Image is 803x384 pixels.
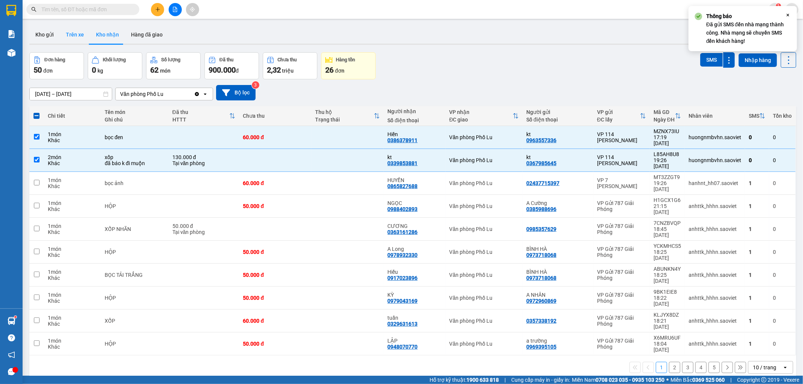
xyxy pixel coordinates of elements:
div: 0969395105 [526,344,556,350]
div: Chưa thu [278,57,297,62]
div: 9BK1EIE8 [654,289,681,295]
div: 10 / trang [753,364,776,371]
sup: 3 [252,81,259,89]
div: Khác [48,137,98,143]
div: YCKMHCS5 [654,243,681,249]
div: ĐC lấy [597,117,640,123]
div: L85AH8U8 [654,151,681,157]
div: KLJYX8DZ [654,312,681,318]
div: 18:25 [DATE] [654,249,681,261]
span: search [31,7,37,12]
button: Kho gửi [29,26,60,44]
div: 0385988696 [526,206,556,212]
button: Đơn hàng50đơn [29,52,84,79]
span: | [730,376,731,384]
span: file-add [172,7,178,12]
span: aim [190,7,195,12]
span: Hỗ trợ kỹ thuật: [430,376,499,384]
div: Khác [48,298,98,304]
div: VP nhận [449,109,513,115]
div: Chi tiết [48,113,98,119]
div: 18:22 [DATE] [654,295,681,307]
strong: Thông báo [706,13,732,19]
input: Selected Văn phòng Phố Lu. [164,90,165,98]
div: Số điện thoại [526,117,590,123]
div: Tồn kho [773,113,792,119]
div: 60.000 đ [243,134,308,140]
div: VP Gửi 787 Giải Phóng [597,246,646,258]
div: 02437715397 [526,180,559,186]
img: warehouse-icon [8,49,15,57]
button: Chưa thu2,32 triệu [263,52,317,79]
sup: 1 [14,316,17,318]
div: anhttk_hhhn.saoviet [689,318,741,324]
div: 50.000 đ [243,341,308,347]
div: 0963557336 [526,137,556,143]
div: Văn phòng Phố Lu [449,203,519,209]
div: Nhân viên [689,113,741,119]
span: message [8,368,15,375]
div: đã báo k đi muộn [105,160,165,166]
div: kt [526,154,590,160]
div: 0357338192 [526,318,556,324]
div: anhttk_hhhn.saoviet [689,341,741,347]
div: 60.000 đ [243,318,308,324]
div: Số điện thoại [387,117,442,123]
div: Đã gửi SMS đến nhà mạng thành công. Nhà mạng sẽ chuyển SMS đến khách hàng! [706,12,785,45]
div: Hàng tồn [336,57,355,62]
div: 50.000 đ [172,223,236,229]
div: VP Gửi 787 Giải Phóng [597,200,646,212]
div: BÌNH HÀ [526,246,590,252]
div: Đã thu [219,57,233,62]
div: 0865827688 [387,183,417,189]
div: 2 món [48,154,98,160]
div: 0 [773,341,792,347]
div: 21:15 [DATE] [654,203,681,215]
div: MT3ZZGT9 [654,174,681,180]
span: notification [8,351,15,358]
button: file-add [169,3,182,16]
div: 50.000 đ [243,249,308,255]
div: xốp [105,154,165,160]
div: Khác [48,229,98,235]
div: Trạng thái [315,117,374,123]
div: 0 [773,249,792,255]
div: Ngày ĐH [654,117,675,123]
span: 50 [34,65,42,74]
strong: 1900 633 818 [466,377,499,383]
div: LẬP [387,338,442,344]
div: 0985357629 [526,226,556,232]
div: bọc đen [105,134,165,140]
div: BỌC TẢI TRẮNG [105,272,165,278]
div: VP 7 [PERSON_NAME] [597,177,646,189]
div: Hiền [387,131,442,137]
div: Thu hộ [315,109,374,115]
span: 1 [777,3,780,9]
button: Trên xe [60,26,90,44]
div: Khác [48,344,98,350]
div: 1 món [48,177,98,183]
span: question-circle [8,334,15,342]
div: Văn phòng Phố Lu [449,249,519,255]
div: VP Gửi 787 Giải Phóng [597,338,646,350]
div: 0 [773,157,792,163]
button: Kho nhận [90,26,125,44]
div: MZNX73IU [654,128,681,134]
div: 1 món [48,246,98,252]
sup: 1 [776,3,781,9]
div: Văn phòng Phố Lu [449,157,519,163]
div: A Cường [526,200,590,206]
div: 1 [749,272,765,278]
span: kg [98,68,103,74]
div: Văn phòng Phố Lu [449,272,519,278]
div: anhttk_hhhn.saoviet [689,272,741,278]
div: 1 [749,341,765,347]
div: 7CNZBVQP [654,220,681,226]
div: 1 [749,249,765,255]
div: VP Gửi 787 Giải Phóng [597,292,646,304]
div: 1 món [48,338,98,344]
span: Miền Bắc [670,376,725,384]
div: VP 114 [PERSON_NAME] [597,154,646,166]
div: Người gửi [526,109,590,115]
div: Văn phòng Phố Lu [449,134,519,140]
